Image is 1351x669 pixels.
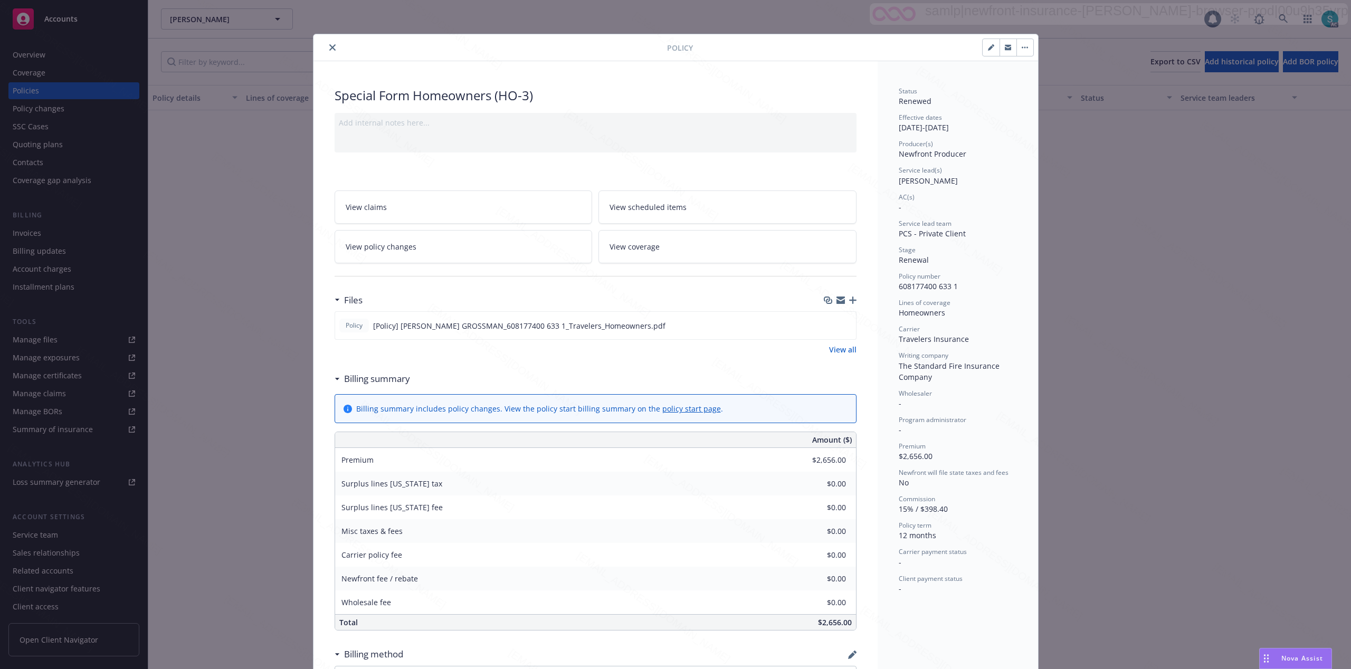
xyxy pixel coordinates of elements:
span: - [899,425,901,435]
span: Service lead(s) [899,166,942,175]
span: No [899,477,909,488]
div: Billing method [335,647,403,661]
span: Wholesale fee [341,597,391,607]
a: View scheduled items [598,190,857,224]
span: [Policy] [PERSON_NAME] GROSSMAN_608177400 633 1_Travelers_Homeowners.pdf [373,320,665,331]
span: 15% / $398.40 [899,504,948,514]
span: [PERSON_NAME] [899,176,958,186]
span: Commission [899,494,935,503]
a: View all [829,344,857,355]
input: 0.00 [784,523,852,539]
span: Amount ($) [812,434,852,445]
button: close [326,41,339,54]
span: - [899,398,901,408]
h3: Billing method [344,647,403,661]
span: Renewal [899,255,929,265]
a: View coverage [598,230,857,263]
span: Nova Assist [1281,654,1323,663]
span: $2,656.00 [818,617,852,627]
span: Policy [667,42,693,53]
h3: Billing summary [344,372,410,386]
span: Surplus lines [US_STATE] fee [341,502,443,512]
input: 0.00 [784,452,852,468]
span: - [899,557,901,567]
span: Total [339,617,358,627]
span: Lines of coverage [899,298,950,307]
span: Newfront fee / rebate [341,574,418,584]
span: AC(s) [899,193,915,202]
span: View policy changes [346,241,416,252]
button: preview file [842,320,852,331]
span: Writing company [899,351,948,360]
span: Policy [344,321,365,330]
span: 608177400 633 1 [899,281,958,291]
a: View policy changes [335,230,593,263]
span: Newfront will file state taxes and fees [899,468,1009,477]
a: View claims [335,190,593,224]
span: Premium [341,455,374,465]
div: Add internal notes here... [339,117,852,128]
button: Nova Assist [1259,648,1332,669]
span: Policy term [899,521,931,530]
span: View scheduled items [610,202,687,213]
input: 0.00 [784,500,852,515]
span: Carrier [899,324,920,333]
span: Status [899,87,917,95]
span: The Standard Fire Insurance Company [899,361,1002,382]
span: $2,656.00 [899,451,933,461]
span: - [899,202,901,212]
span: Carrier payment status [899,547,967,556]
span: PCS - Private Client [899,228,966,238]
input: 0.00 [784,571,852,587]
div: Drag to move [1260,648,1273,668]
div: Files [335,293,363,307]
div: Special Form Homeowners (HO-3) [335,87,857,104]
span: Premium [899,442,926,451]
span: Stage [899,245,916,254]
span: - [899,584,901,594]
div: Billing summary [335,372,410,386]
span: Policy number [899,272,940,281]
div: [DATE] - [DATE] [899,113,1017,133]
span: View coverage [610,241,660,252]
span: Wholesaler [899,389,932,398]
div: Billing summary includes policy changes. View the policy start billing summary on the . [356,403,723,414]
span: Carrier policy fee [341,550,402,560]
span: 12 months [899,530,936,540]
span: Homeowners [899,308,945,318]
input: 0.00 [784,476,852,492]
span: Misc taxes & fees [341,526,403,536]
span: View claims [346,202,387,213]
input: 0.00 [784,547,852,563]
a: policy start page [662,404,721,414]
span: Program administrator [899,415,966,424]
span: Newfront Producer [899,149,966,159]
input: 0.00 [784,595,852,610]
span: Renewed [899,96,931,106]
span: Travelers Insurance [899,334,969,344]
button: download file [825,320,834,331]
span: Producer(s) [899,139,933,148]
span: Service lead team [899,219,952,228]
span: Effective dates [899,113,942,122]
span: Client payment status [899,574,963,583]
span: Surplus lines [US_STATE] tax [341,479,442,489]
h3: Files [344,293,363,307]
